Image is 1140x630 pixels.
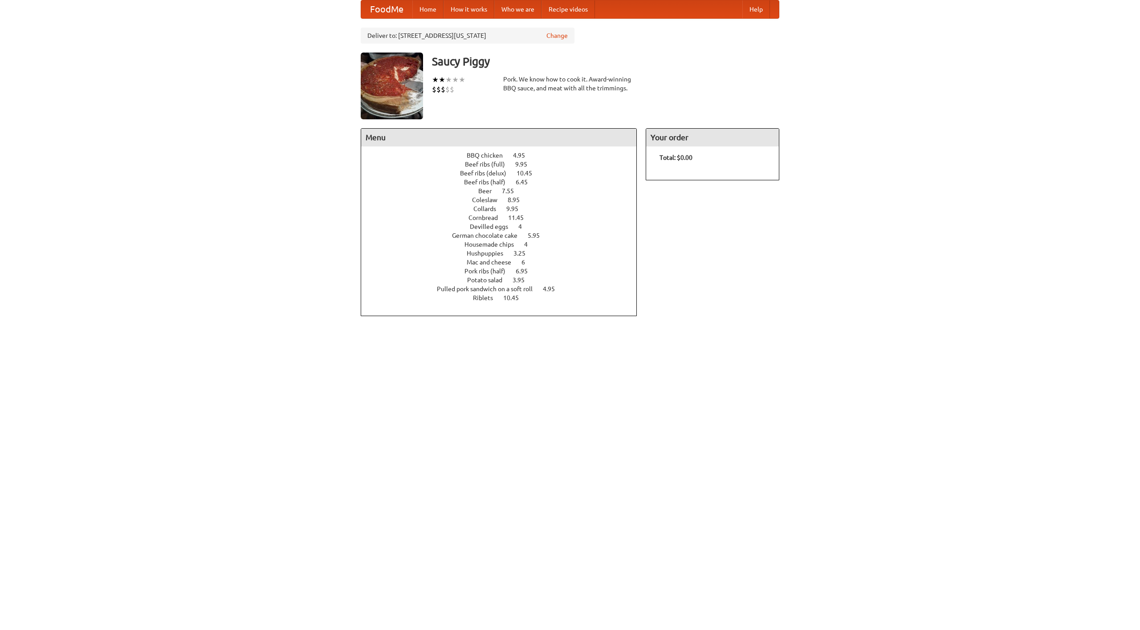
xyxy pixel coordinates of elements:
span: 3.25 [513,250,534,257]
a: Potato salad 3.95 [467,276,541,284]
span: Hushpuppies [467,250,512,257]
span: Devilled eggs [470,223,517,230]
span: 9.95 [515,161,536,168]
span: German chocolate cake [452,232,526,239]
span: 3.95 [513,276,533,284]
span: 8.95 [508,196,529,203]
span: Coleslaw [472,196,506,203]
a: Hushpuppies 3.25 [467,250,542,257]
span: Pulled pork sandwich on a soft roll [437,285,541,293]
a: Housemade chips 4 [464,241,544,248]
li: ★ [432,75,439,85]
span: 5.95 [528,232,549,239]
h3: Saucy Piggy [432,53,779,70]
a: Change [546,31,568,40]
a: Devilled eggs 4 [470,223,538,230]
li: ★ [459,75,465,85]
span: Beef ribs (full) [465,161,514,168]
span: 6.95 [516,268,537,275]
a: Home [412,0,444,18]
span: 10.45 [517,170,541,177]
span: 9.95 [506,205,527,212]
a: FoodMe [361,0,412,18]
span: Housemade chips [464,241,523,248]
a: Mac and cheese 6 [467,259,541,266]
li: ★ [445,75,452,85]
a: BBQ chicken 4.95 [467,152,541,159]
li: $ [450,85,454,94]
h4: Your order [646,129,779,146]
span: 11.45 [508,214,533,221]
span: 4 [518,223,531,230]
span: 6 [521,259,534,266]
span: Pork ribs (half) [464,268,514,275]
li: $ [436,85,441,94]
a: Beef ribs (full) 9.95 [465,161,544,168]
a: Beef ribs (half) 6.45 [464,179,544,186]
span: 6.45 [516,179,537,186]
a: Recipe videos [541,0,595,18]
span: Beef ribs (delux) [460,170,515,177]
span: Mac and cheese [467,259,520,266]
span: Riblets [473,294,502,301]
a: Beer 7.55 [478,187,530,195]
span: Collards [473,205,505,212]
li: $ [441,85,445,94]
a: Coleslaw 8.95 [472,196,536,203]
span: 4 [524,241,537,248]
li: ★ [439,75,445,85]
span: BBQ chicken [467,152,512,159]
div: Pork. We know how to cook it. Award-winning BBQ sauce, and meat with all the trimmings. [503,75,637,93]
span: 4.95 [543,285,564,293]
a: Collards 9.95 [473,205,535,212]
a: How it works [444,0,494,18]
span: Potato salad [467,276,511,284]
li: $ [432,85,436,94]
div: Deliver to: [STREET_ADDRESS][US_STATE] [361,28,574,44]
a: Pulled pork sandwich on a soft roll 4.95 [437,285,571,293]
span: Beer [478,187,501,195]
span: 7.55 [502,187,523,195]
a: Beef ribs (delux) 10.45 [460,170,549,177]
a: German chocolate cake 5.95 [452,232,556,239]
a: Cornbread 11.45 [468,214,540,221]
a: Help [742,0,770,18]
h4: Menu [361,129,636,146]
a: Who we are [494,0,541,18]
li: $ [445,85,450,94]
span: 4.95 [513,152,534,159]
img: angular.jpg [361,53,423,119]
span: Beef ribs (half) [464,179,514,186]
li: ★ [452,75,459,85]
span: 10.45 [503,294,528,301]
b: Total: $0.00 [660,154,692,161]
a: Pork ribs (half) 6.95 [464,268,544,275]
span: Cornbread [468,214,507,221]
a: Riblets 10.45 [473,294,535,301]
